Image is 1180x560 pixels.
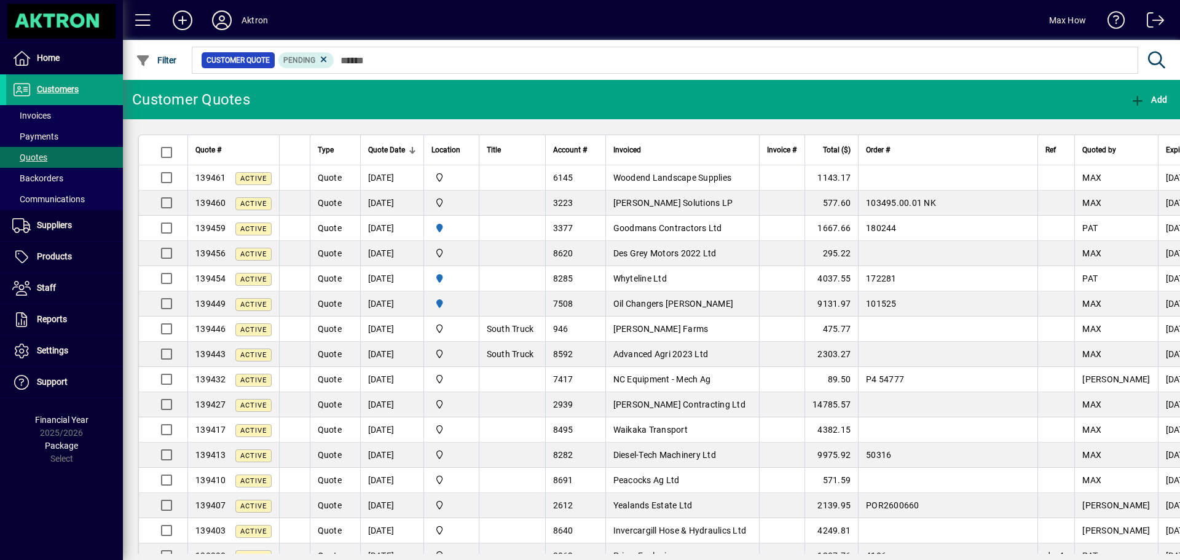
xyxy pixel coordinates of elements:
span: Quote [318,500,342,510]
span: MAX [1082,450,1101,460]
span: Settings [37,345,68,355]
span: 8285 [553,274,573,283]
span: Products [37,251,72,261]
a: Backorders [6,168,123,189]
span: Central [431,398,471,411]
span: Peacocks Ag Ltd [613,475,680,485]
div: Invoiced [613,143,752,157]
span: [PERSON_NAME] [1082,526,1150,535]
span: Quote [318,374,342,384]
div: Title [487,143,538,157]
span: MAX [1082,299,1101,309]
td: [DATE] [360,216,423,241]
span: Filter [136,55,177,65]
span: Invoiced [613,143,641,157]
span: POR2600660 [866,500,919,510]
td: [DATE] [360,468,423,493]
span: Add [1130,95,1167,105]
a: Communications [6,189,123,210]
span: Quote [318,248,342,258]
span: Active [240,351,267,359]
span: Support [37,377,68,387]
td: 4249.81 [804,518,858,543]
a: Staff [6,273,123,304]
span: Active [240,275,267,283]
span: 946 [553,324,568,334]
span: Central [431,373,471,386]
span: Woodend Landscape Supplies [613,173,732,183]
span: 7508 [553,299,573,309]
a: Products [6,242,123,272]
span: 172281 [866,274,897,283]
span: 7417 [553,374,573,384]
span: MAX [1082,400,1101,409]
span: 101525 [866,299,897,309]
a: Quotes [6,147,123,168]
span: 8691 [553,475,573,485]
a: Settings [6,336,123,366]
a: Logout [1138,2,1165,42]
button: Add [1127,89,1170,111]
span: PAT [1082,274,1098,283]
span: HAMILTON [431,272,471,285]
button: Profile [202,9,242,31]
td: [DATE] [360,392,423,417]
span: NC Equipment - Mech Ag [613,374,711,384]
div: Max How [1049,10,1086,30]
span: [PERSON_NAME] [1082,374,1150,384]
button: Add [163,9,202,31]
td: [DATE] [360,291,423,317]
span: Central [431,423,471,436]
span: 139449 [195,299,226,309]
span: Suppliers [37,220,72,230]
span: Staff [37,283,56,293]
span: Location [431,143,460,157]
span: Quote [318,349,342,359]
td: 4037.55 [804,266,858,291]
td: 1143.17 [804,165,858,191]
div: Quoted by [1082,143,1150,157]
span: Quote [318,299,342,309]
a: Suppliers [6,210,123,241]
span: Central [431,473,471,487]
span: MAX [1082,475,1101,485]
div: Ref [1045,143,1067,157]
span: Active [240,200,267,208]
span: Quote [318,198,342,208]
span: 139407 [195,500,226,510]
span: MAX [1082,349,1101,359]
td: [DATE] [360,417,423,443]
span: Package [45,441,78,451]
span: Quote [318,425,342,435]
td: 9131.97 [804,291,858,317]
span: Invoices [12,111,51,120]
span: MAX [1082,324,1101,334]
span: 8592 [553,349,573,359]
td: [DATE] [360,367,423,392]
td: [DATE] [360,317,423,342]
span: Diesel-Tech Machinery Ltd [613,450,716,460]
span: Title [487,143,501,157]
span: 103495.00.01 NK [866,198,936,208]
span: Order # [866,143,890,157]
span: South Truck [487,324,534,334]
span: 139432 [195,374,226,384]
span: 2939 [553,400,573,409]
span: Reports [37,314,67,324]
span: Customers [37,84,79,94]
span: 8495 [553,425,573,435]
span: P4 54777 [866,374,904,384]
div: Quote Date [368,143,416,157]
span: Active [240,250,267,258]
td: 9975.92 [804,443,858,468]
span: 139446 [195,324,226,334]
span: 8620 [553,248,573,258]
span: Central [431,524,471,537]
span: 180244 [866,223,897,233]
span: MAX [1082,248,1101,258]
td: [DATE] [360,266,423,291]
span: Type [318,143,334,157]
span: Quote Date [368,143,405,157]
span: 139417 [195,425,226,435]
span: Active [240,452,267,460]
